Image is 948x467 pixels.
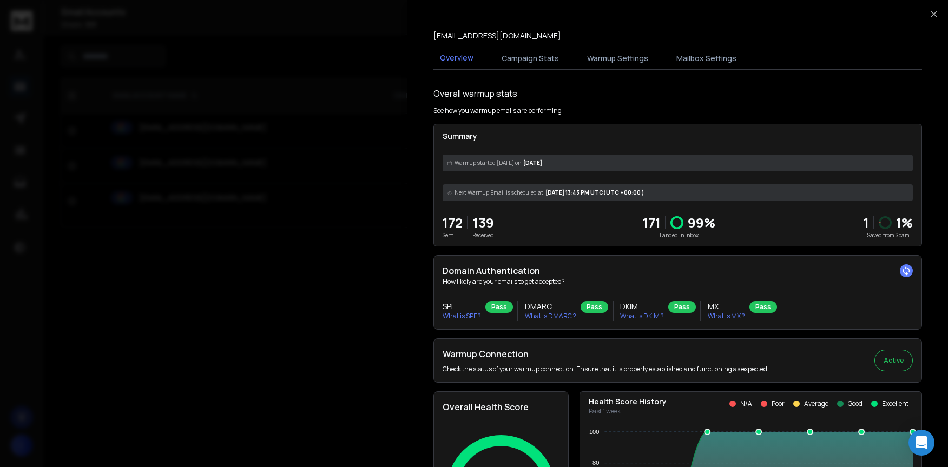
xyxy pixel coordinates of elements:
[848,399,863,408] p: Good
[896,214,913,231] p: 1 %
[740,399,752,408] p: N/A
[589,407,667,416] p: Past 1 week
[643,231,715,239] p: Landed in Inbox
[433,46,480,71] button: Overview
[443,155,913,171] div: [DATE]
[804,399,828,408] p: Average
[864,231,913,239] p: Saved from Spam
[882,399,909,408] p: Excellent
[443,184,913,201] div: [DATE] 13:43 PM UTC (UTC +00:00 )
[433,106,562,115] p: See how you warmup emails are performing
[443,264,913,277] h2: Domain Authentication
[443,365,769,373] p: Check the status of your warmup connection. Ensure that it is properly established and functionin...
[472,231,494,239] p: Received
[443,131,913,142] p: Summary
[593,459,599,466] tspan: 80
[668,301,696,313] div: Pass
[472,214,494,231] p: 139
[708,301,745,312] h3: MX
[581,301,608,313] div: Pass
[433,30,561,41] p: [EMAIL_ADDRESS][DOMAIN_NAME]
[443,231,463,239] p: Sent
[589,396,667,407] p: Health Score History
[443,301,481,312] h3: SPF
[443,348,769,361] h2: Warmup Connection
[708,312,745,321] p: What is MX ?
[772,399,785,408] p: Poor
[443,401,559,413] h2: Overall Health Score
[589,429,599,435] tspan: 100
[643,214,661,231] p: 171
[433,87,517,100] h1: Overall warmup stats
[443,312,481,321] p: What is SPF ?
[495,46,565,70] button: Campaign Stats
[909,430,934,456] div: Open Intercom Messenger
[485,301,513,313] div: Pass
[620,312,664,321] p: What is DKIM ?
[620,301,664,312] h3: DKIM
[443,277,913,286] p: How likely are your emails to get accepted?
[455,189,543,197] span: Next Warmup Email is scheduled at
[864,214,869,231] strong: 1
[455,159,521,167] span: Warmup started [DATE] on
[525,301,576,312] h3: DMARC
[874,350,913,371] button: Active
[670,46,743,70] button: Mailbox Settings
[443,214,463,231] p: 172
[688,214,715,231] p: 99 %
[581,46,655,70] button: Warmup Settings
[749,301,777,313] div: Pass
[525,312,576,321] p: What is DMARC ?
